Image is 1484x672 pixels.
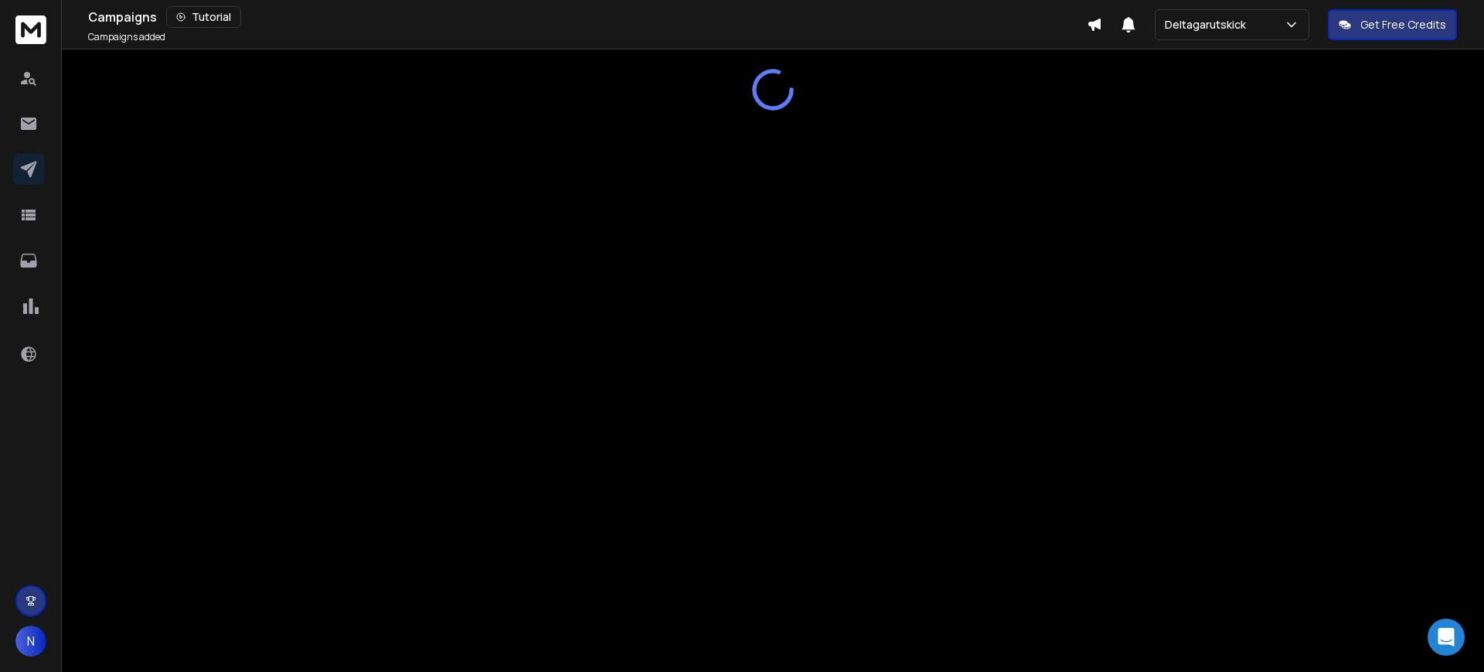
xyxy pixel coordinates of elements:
button: Get Free Credits [1328,9,1457,40]
div: Campaigns [88,6,1087,28]
button: Tutorial [166,6,241,28]
button: N [15,626,46,657]
div: Open Intercom Messenger [1428,619,1465,656]
p: Campaigns added [88,31,165,43]
p: Deltagarutskick [1165,17,1252,32]
p: Get Free Credits [1360,17,1446,32]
